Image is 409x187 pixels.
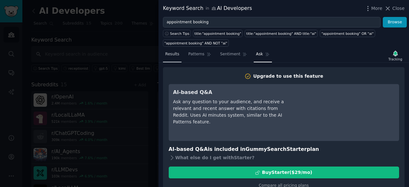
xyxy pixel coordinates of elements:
[186,49,213,62] a: Patterns
[165,51,179,57] span: Results
[163,17,381,28] input: Try a keyword related to your business
[256,51,263,57] span: Ask
[365,5,382,12] button: More
[163,4,252,12] div: Keyword Search AI Developers
[169,153,399,162] div: What else do I get with Starter ?
[173,89,290,97] h3: AI-based Q&A
[165,41,228,45] div: "appointment booking" AND NOT "ai"
[218,49,249,62] a: Sentiment
[169,167,399,178] button: BuyStarter($29/mo)
[386,49,405,62] button: Tracking
[371,5,382,12] span: More
[173,98,290,125] div: Ask any question to your audience, and receive a relevant and recent answer with citations from R...
[245,30,318,37] a: title:"appointment booking" AND title:"ai"
[188,51,204,57] span: Patterns
[253,73,323,80] div: Upgrade to use this feature
[383,17,407,28] button: Browse
[320,30,375,37] a: "appointment booking" OR "ai"
[163,39,229,47] a: "appointment booking" AND NOT "ai"
[384,5,405,12] button: Close
[193,30,243,37] a: title:"appointment booking"
[170,31,189,36] span: Search Tips
[262,169,312,176] div: Buy Starter ($ 29 /mo )
[169,145,399,153] h3: AI-based Q&A is included in plan
[163,49,181,62] a: Results
[195,31,241,36] div: title:"appointment booking"
[220,51,240,57] span: Sentiment
[388,57,402,61] div: Tracking
[245,146,306,152] span: GummySearch Starter
[392,5,405,12] span: Close
[254,49,272,62] a: Ask
[163,30,191,37] button: Search Tips
[246,31,316,36] div: title:"appointment booking" AND title:"ai"
[321,31,374,36] div: "appointment booking" OR "ai"
[205,6,209,12] span: in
